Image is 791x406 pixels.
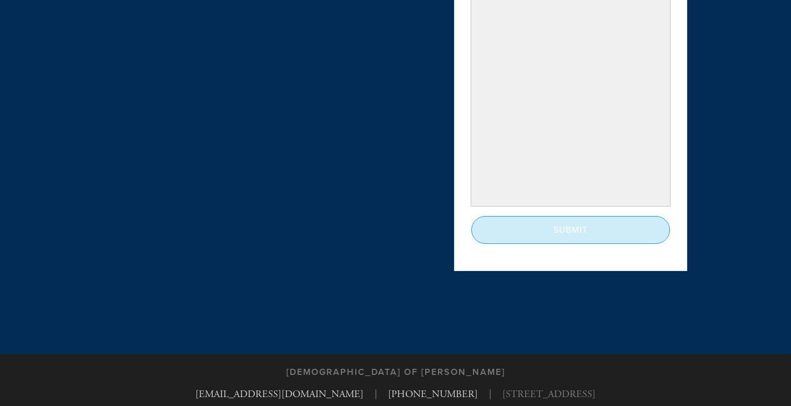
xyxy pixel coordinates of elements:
[388,388,478,400] a: [PHONE_NUMBER]
[471,216,670,244] input: Submit
[375,387,377,402] span: |
[502,387,596,402] span: [STREET_ADDRESS]
[489,387,491,402] span: |
[195,388,364,400] a: [EMAIL_ADDRESS][DOMAIN_NAME]
[286,367,505,378] h3: [DEMOGRAPHIC_DATA] of [PERSON_NAME]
